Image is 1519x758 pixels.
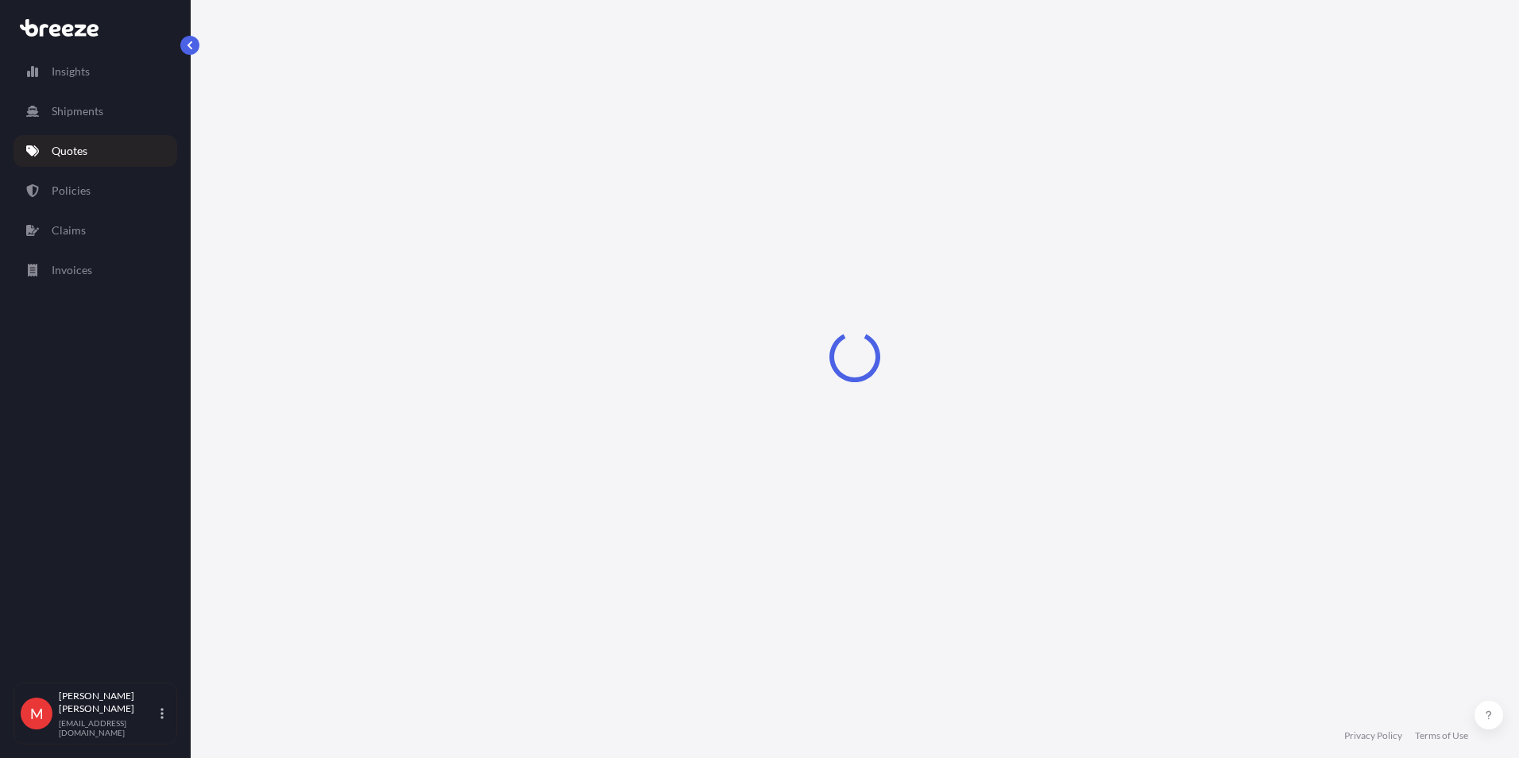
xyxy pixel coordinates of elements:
p: Insights [52,64,90,79]
a: Privacy Policy [1344,729,1402,742]
p: Quotes [52,143,87,159]
a: Insights [14,56,177,87]
a: Terms of Use [1415,729,1468,742]
a: Invoices [14,254,177,286]
a: Claims [14,215,177,246]
a: Policies [14,175,177,207]
p: Claims [52,222,86,238]
p: Shipments [52,103,103,119]
p: [PERSON_NAME] [PERSON_NAME] [59,690,157,715]
a: Shipments [14,95,177,127]
p: Invoices [52,262,92,278]
a: Quotes [14,135,177,167]
p: Policies [52,183,91,199]
span: M [30,706,44,721]
p: [EMAIL_ADDRESS][DOMAIN_NAME] [59,718,157,737]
